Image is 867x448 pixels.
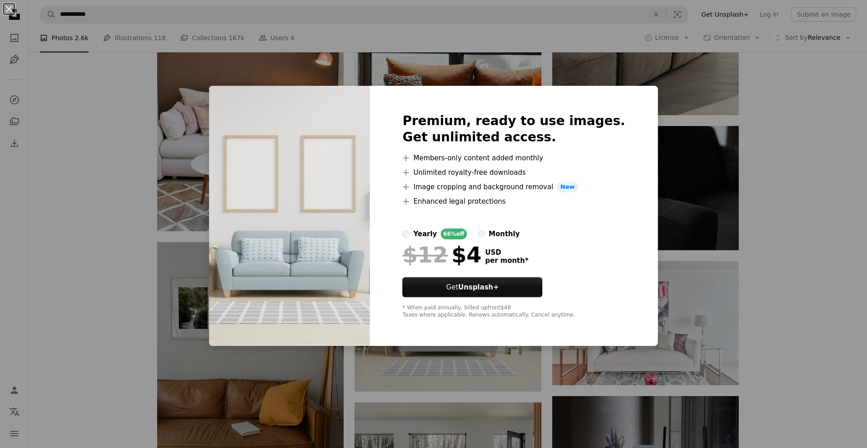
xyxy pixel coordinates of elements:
[402,153,625,163] li: Members-only content added monthly
[402,196,625,207] li: Enhanced legal protections
[402,113,625,145] h2: Premium, ready to use images. Get unlimited access.
[458,283,499,291] strong: Unsplash+
[413,229,437,239] div: yearly
[402,167,625,178] li: Unlimited royalty-free downloads
[485,248,528,257] span: USD
[402,243,447,266] span: $12
[485,257,528,265] span: per month *
[489,229,520,239] div: monthly
[402,243,481,266] div: $4
[402,277,542,297] button: GetUnsplash+
[402,182,625,192] li: Image cropping and background removal
[478,230,485,238] input: monthly
[209,86,370,346] img: premium_photo-1664299181307-a1b431d1ff85
[402,304,625,319] div: * When paid annually, billed upfront $48 Taxes where applicable. Renews automatically. Cancel any...
[441,229,467,239] div: 66% off
[557,182,578,192] span: New
[402,230,410,238] input: yearly66%off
